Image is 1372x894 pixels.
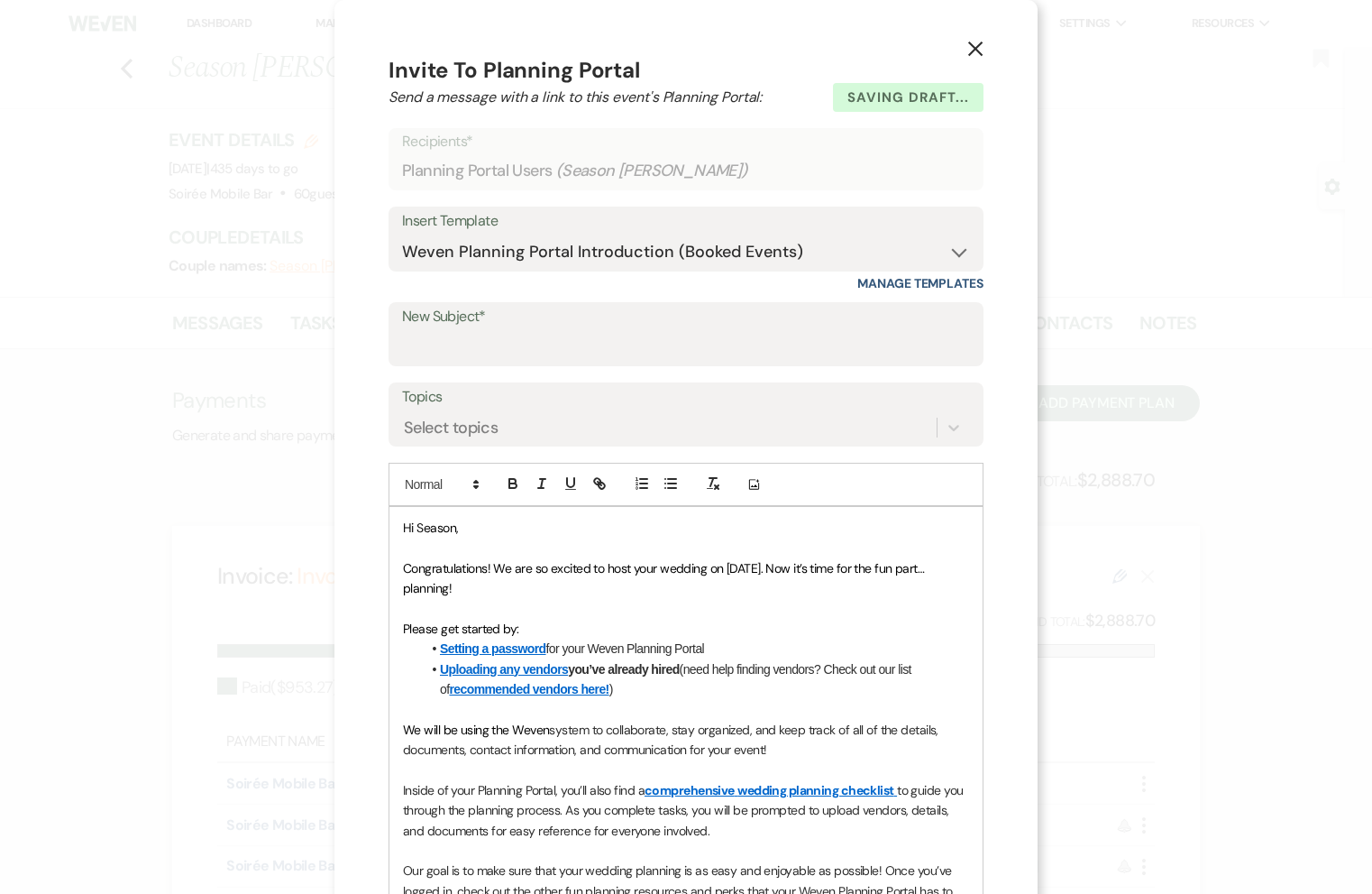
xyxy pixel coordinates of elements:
div: Insert Template [402,208,970,235]
span: Inside of your Planning Portal, you’ll also find a [403,782,645,798]
span: for your Weven Planning Portal [546,641,705,656]
label: New Subject* [402,304,970,330]
h2: Send a message with a link to this event's Planning Portal: [389,87,983,108]
span: to guide you through the planning process. As you complete tasks, you will be prompted to upload ... [403,782,966,839]
span: Congratulations! We are so excited to host your wedding on [DATE]. Now it’s time for the fun part... [403,560,928,596]
span: Please get started by: [403,621,519,637]
label: Topics [402,384,970,410]
p: Recipients* [402,130,970,153]
span: (need help finding vendors? Check out our list of [440,662,914,696]
span: system to collaborate, stay organized, and keep track of all of the details, documents, contact i... [403,722,941,758]
strong: you’ve already hired [440,662,680,677]
div: Select topics [404,416,498,440]
span: ( Season [PERSON_NAME] ) [556,159,749,183]
span: Saving draft... [833,83,983,112]
a: Manage Templates [857,275,983,291]
a: comprehensive [645,782,735,798]
span: We will be using the Weven [403,722,549,738]
div: Planning Portal Users [402,153,970,189]
a: Setting a password [440,641,546,656]
span: ) [609,682,613,696]
h4: Invite To Planning Portal [389,54,983,87]
a: recommended vendors here! [449,682,608,696]
a: Uploading any vendors [440,662,568,677]
span: Hi Season, [403,520,458,536]
a: wedding planning checklist [737,782,893,798]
